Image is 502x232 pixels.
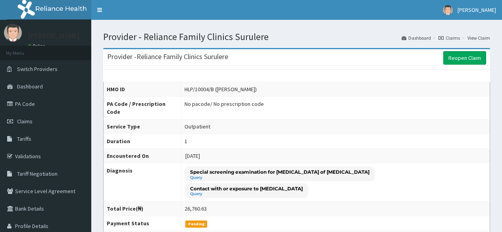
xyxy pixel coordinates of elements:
[17,65,58,73] span: Switch Providers
[104,216,181,231] th: Payment Status
[4,24,22,42] img: User Image
[185,123,210,130] div: Outpatient
[17,118,33,125] span: Claims
[17,170,58,177] span: Tariff Negotiation
[28,32,80,39] p: [PERSON_NAME]
[185,220,207,228] span: Pending
[104,134,181,149] th: Duration
[185,152,200,159] span: [DATE]
[104,163,181,201] th: Diagnosis
[402,35,431,41] a: Dashboard
[104,149,181,163] th: Encountered On
[190,169,369,175] p: Special screening examination for [MEDICAL_DATA] of [MEDICAL_DATA]
[104,119,181,134] th: Service Type
[443,51,486,65] a: Reopen Claim
[28,43,47,49] a: Online
[185,205,207,213] div: 26,760.63
[185,137,187,145] div: 1
[190,192,303,196] small: Query
[439,35,460,41] a: Claims
[17,83,43,90] span: Dashboard
[185,100,264,108] div: No pacode / No prescription code
[458,6,496,13] span: [PERSON_NAME]
[104,201,181,216] th: Total Price(₦)
[17,135,31,142] span: Tariffs
[467,35,490,41] a: View Claim
[104,97,181,119] th: PA Code / Prescription Code
[103,32,490,42] h1: Provider - Reliance Family Clinics Surulere
[107,53,228,60] h3: Provider - Reliance Family Clinics Surulere
[190,176,369,180] small: Query
[190,185,303,192] p: Contact with or exposure to [MEDICAL_DATA]
[443,5,453,15] img: User Image
[185,85,257,93] div: HLP/10004/B ([PERSON_NAME])
[104,82,181,97] th: HMO ID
